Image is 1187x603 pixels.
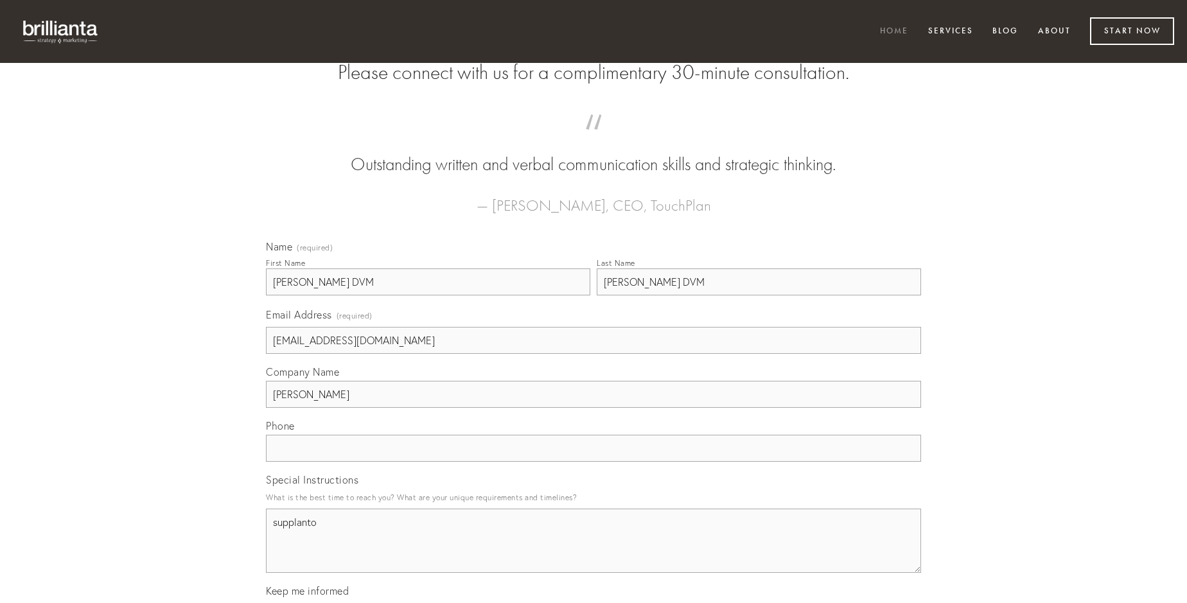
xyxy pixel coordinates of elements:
[266,258,305,268] div: First Name
[266,60,921,85] h2: Please connect with us for a complimentary 30-minute consultation.
[13,13,109,50] img: brillianta - research, strategy, marketing
[1090,17,1174,45] a: Start Now
[266,489,921,506] p: What is the best time to reach you? What are your unique requirements and timelines?
[266,584,349,597] span: Keep me informed
[984,21,1026,42] a: Blog
[286,127,901,152] span: “
[872,21,917,42] a: Home
[920,21,981,42] a: Services
[266,419,295,432] span: Phone
[266,509,921,573] textarea: supplanto
[297,244,333,252] span: (required)
[266,240,292,253] span: Name
[286,127,901,177] blockquote: Outstanding written and verbal communication skills and strategic thinking.
[266,365,339,378] span: Company Name
[597,258,635,268] div: Last Name
[337,307,373,324] span: (required)
[1030,21,1079,42] a: About
[266,308,332,321] span: Email Address
[286,177,901,218] figcaption: — [PERSON_NAME], CEO, TouchPlan
[266,473,358,486] span: Special Instructions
